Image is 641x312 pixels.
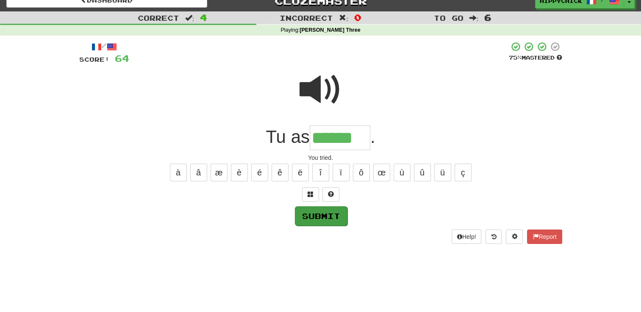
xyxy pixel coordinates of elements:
[302,187,319,202] button: Switch sentence to multiple choice alt+p
[353,164,370,181] button: ô
[339,14,348,22] span: :
[79,41,129,52] div: /
[211,164,228,181] button: æ
[414,164,431,181] button: û
[79,56,110,63] span: Score:
[295,206,347,226] button: Submit
[190,164,207,181] button: â
[312,164,329,181] button: î
[322,187,339,202] button: Single letter hint - you only get 1 per sentence and score half the points! alt+h
[138,14,179,22] span: Correct
[333,164,350,181] button: ï
[373,164,390,181] button: œ
[452,230,482,244] button: Help!
[231,164,248,181] button: è
[434,164,451,181] button: ü
[455,164,472,181] button: ç
[486,230,502,244] button: Round history (alt+y)
[370,127,375,147] span: .
[200,12,207,22] span: 4
[292,164,309,181] button: ë
[484,12,491,22] span: 6
[509,54,562,62] div: Mastered
[170,164,187,181] button: à
[300,27,360,33] strong: [PERSON_NAME] Three
[251,164,268,181] button: é
[280,14,333,22] span: Incorrect
[266,127,309,147] span: Tu as
[272,164,289,181] button: ê
[185,14,194,22] span: :
[354,12,361,22] span: 0
[527,230,562,244] button: Report
[115,53,129,63] span: 64
[394,164,411,181] button: ù
[509,54,522,61] span: 75 %
[469,14,479,22] span: :
[79,153,562,162] div: You tried.
[434,14,463,22] span: To go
